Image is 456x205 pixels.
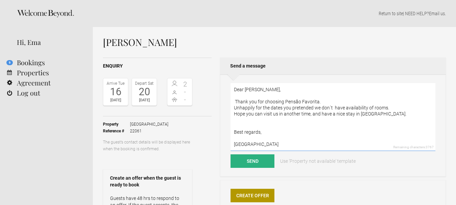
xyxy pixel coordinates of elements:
[105,87,126,97] div: 16
[220,57,446,74] h2: Send a message
[134,97,155,104] div: [DATE]
[231,189,274,202] a: Create Offer
[103,10,446,17] p: | NEED HELP? .
[180,88,191,95] span: -
[6,60,13,65] flynt-notification-badge: 9
[130,128,168,134] span: 22061
[180,81,191,87] span: 2
[429,11,445,16] a: Email us
[110,175,185,188] strong: Create an offer when the guest is ready to book
[134,87,155,97] div: 20
[231,154,274,168] button: Send
[17,37,83,47] div: Hi, Ema
[379,11,403,16] a: Return to site
[103,62,212,70] h2: Enquiry
[105,80,126,87] div: Arrive Tue
[103,128,130,134] strong: Reference #
[275,154,360,168] a: Use 'Property not available' template
[105,97,126,104] div: [DATE]
[103,37,446,47] h1: [PERSON_NAME]
[180,96,191,103] span: -
[103,139,192,152] p: The guest’s contact details will be displayed here when the booking is confirmed.
[103,121,130,128] strong: Property
[130,121,168,128] span: [GEOGRAPHIC_DATA]
[134,80,155,87] div: Depart Sat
